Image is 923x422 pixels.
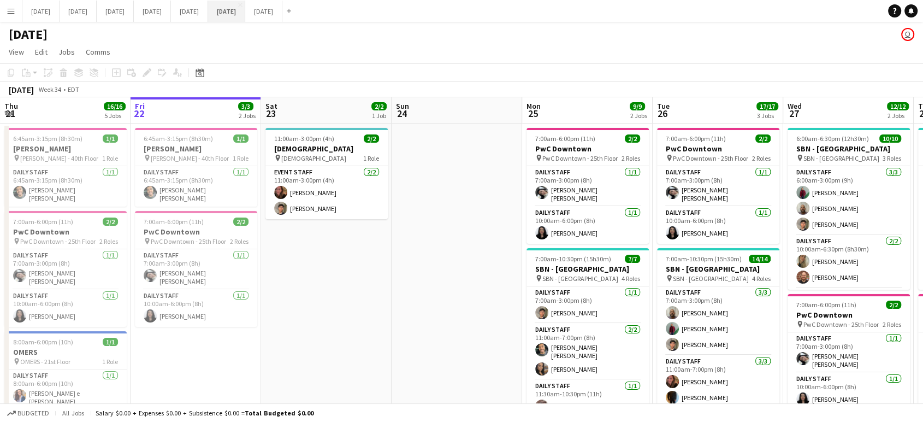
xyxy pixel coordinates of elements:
span: 16/16 [104,102,126,110]
app-job-card: 6:45am-3:15pm (8h30m)1/1[PERSON_NAME] [PERSON_NAME] - 40th Floor1 RoleDaily Staff1/16:45am-3:15pm... [135,128,257,207]
span: Sat [265,101,277,111]
span: 23 [264,107,277,120]
span: SBN - [GEOGRAPHIC_DATA] [803,154,879,162]
span: 9/9 [630,102,645,110]
span: 17/17 [756,102,778,110]
span: Edit [35,47,48,57]
div: 3 Jobs [757,112,778,120]
span: 1/1 [103,338,118,346]
app-job-card: 8:00am-6:00pm (10h)1/1OMERS OMERS - 21st Floor1 RoleDaily Staff1/18:00am-6:00pm (10h)[PERSON_NAME... [4,331,127,410]
span: PwC Downtown - 25th Floor [542,154,618,162]
h3: PwC Downtown [657,144,779,154]
span: Tue [657,101,670,111]
span: 2/2 [755,134,771,143]
app-card-role: Daily Staff1/110:00am-6:00pm (8h)[PERSON_NAME] [135,290,257,327]
span: 4 Roles [752,274,771,283]
span: 2 Roles [230,237,248,245]
span: 7:00am-10:30pm (15h30m) [666,255,742,263]
span: OMERS - 21st Floor [20,357,70,366]
app-card-role: Daily Staff1/17:00am-3:00pm (8h)[PERSON_NAME] [PERSON_NAME] [788,332,910,373]
span: 7:00am-6:00pm (11h) [535,134,595,143]
app-job-card: 7:00am-6:00pm (11h)2/2PwC Downtown PwC Downtown - 25th Floor2 RolesDaily Staff1/17:00am-3:00pm (8... [526,128,649,244]
app-card-role: Daily Staff2/210:00am-6:30pm (8h30m)[PERSON_NAME][PERSON_NAME] [788,235,910,288]
span: PwC Downtown - 25th Floor [673,154,748,162]
app-job-card: 7:00am-10:30pm (15h30m)14/14SBN - [GEOGRAPHIC_DATA] SBN - [GEOGRAPHIC_DATA]4 RolesDaily Staff3/37... [657,248,779,410]
app-card-role: Daily Staff1/17:00am-3:00pm (8h)[PERSON_NAME] [PERSON_NAME] [4,249,127,290]
span: Sun [396,101,409,111]
span: 10/10 [879,134,901,143]
span: Mon [526,101,541,111]
span: All jobs [60,409,86,417]
app-job-card: 7:00am-6:00pm (11h)2/2PwC Downtown PwC Downtown - 25th Floor2 RolesDaily Staff1/17:00am-3:00pm (8... [788,294,910,410]
span: Budgeted [17,409,49,417]
span: 2 Roles [752,154,771,162]
span: 7:00am-10:30pm (15h30m) [535,255,611,263]
span: 7:00am-6:00pm (11h) [144,218,204,226]
span: 7:00am-6:00pm (11h) [13,218,73,226]
span: PwC Downtown - 25th Floor [20,237,96,245]
app-job-card: 7:00am-6:00pm (11h)2/2PwC Downtown PwC Downtown - 25th Floor2 RolesDaily Staff1/17:00am-3:00pm (8... [657,128,779,244]
span: 14/14 [749,255,771,263]
span: 2 Roles [883,320,901,329]
div: 6:00am-6:30pm (12h30m)10/10SBN - [GEOGRAPHIC_DATA] SBN - [GEOGRAPHIC_DATA]3 RolesDaily Staff3/36:... [788,128,910,290]
span: 24 [394,107,409,120]
app-user-avatar: Jolanta Rokowski [901,28,914,41]
h3: [PERSON_NAME] [4,144,127,154]
div: 6:45am-3:15pm (8h30m)1/1[PERSON_NAME] [PERSON_NAME] - 40th Floor1 RoleDaily Staff1/16:45am-3:15pm... [4,128,127,207]
a: Edit [31,45,52,59]
span: 1/1 [103,134,118,143]
span: 21 [3,107,18,120]
app-card-role: Event Staff2/211:00am-3:00pm (4h)[PERSON_NAME][PERSON_NAME] [265,166,388,219]
span: 3/3 [238,102,253,110]
span: [PERSON_NAME] - 40th Floor [151,154,229,162]
span: 2/2 [364,134,379,143]
button: Budgeted [5,407,51,419]
span: 1 Role [233,154,248,162]
div: 1 Job [372,112,386,120]
button: [DATE] [208,1,245,22]
span: 7:00am-6:00pm (11h) [666,134,726,143]
a: View [4,45,28,59]
h3: OMERS [4,347,127,357]
h3: PwC Downtown [135,227,257,237]
span: Comms [86,47,110,57]
button: [DATE] [171,1,208,22]
span: PwC Downtown - 25th Floor [151,237,226,245]
span: 4 Roles [622,274,640,283]
app-job-card: 7:00am-10:30pm (15h30m)7/7SBN - [GEOGRAPHIC_DATA] SBN - [GEOGRAPHIC_DATA]4 RolesDaily Staff1/17:0... [526,248,649,410]
span: 7:00am-6:00pm (11h) [796,301,856,309]
span: 6:45am-3:15pm (8h30m) [13,134,82,143]
app-card-role: Daily Staff1/110:00am-6:00pm (8h)[PERSON_NAME] [657,207,779,244]
app-card-role: Daily Staff1/110:00am-6:00pm (8h)[PERSON_NAME] [788,373,910,410]
h3: PwC Downtown [526,144,649,154]
h3: SBN - [GEOGRAPHIC_DATA] [788,144,910,154]
a: Comms [81,45,115,59]
h3: [DEMOGRAPHIC_DATA] [265,144,388,154]
button: [DATE] [245,1,282,22]
span: [PERSON_NAME] - 40th Floor [20,154,98,162]
span: Total Budgeted $0.00 [245,409,313,417]
app-job-card: 7:00am-6:00pm (11h)2/2PwC Downtown PwC Downtown - 25th Floor2 RolesDaily Staff1/17:00am-3:00pm (8... [4,211,127,327]
span: 25 [525,107,541,120]
button: [DATE] [134,1,171,22]
span: 6:45am-3:15pm (8h30m) [144,134,213,143]
span: 27 [786,107,802,120]
div: 2 Jobs [239,112,256,120]
app-job-card: 11:00am-3:00pm (4h)2/2[DEMOGRAPHIC_DATA] [DEMOGRAPHIC_DATA]1 RoleEvent Staff2/211:00am-3:00pm (4h... [265,128,388,219]
span: SBN - [GEOGRAPHIC_DATA] [673,274,749,283]
span: 8:00am-6:00pm (10h) [13,338,73,346]
app-card-role: Daily Staff1/16:45am-3:15pm (8h30m)[PERSON_NAME] [PERSON_NAME] [135,166,257,207]
a: Jobs [54,45,79,59]
span: 1 Role [363,154,379,162]
app-job-card: 7:00am-6:00pm (11h)2/2PwC Downtown PwC Downtown - 25th Floor2 RolesDaily Staff1/17:00am-3:00pm (8... [135,211,257,327]
span: 2 Roles [99,237,118,245]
